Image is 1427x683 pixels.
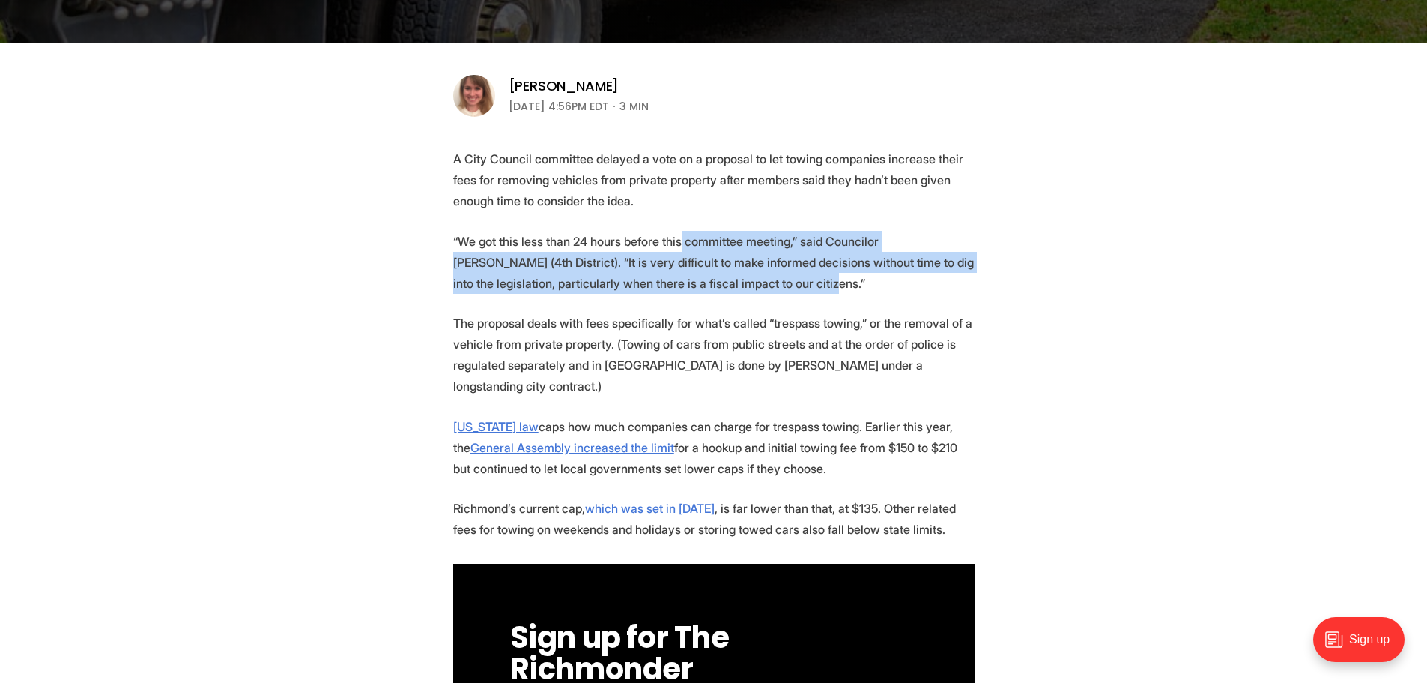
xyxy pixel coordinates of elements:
[509,97,609,115] time: [DATE] 4:56PM EDT
[470,440,674,455] a: General Assembly increased the limit
[1300,610,1427,683] iframe: portal-trigger
[453,313,975,397] p: The proposal deals with fees specifically for what’s called “trespass towing,” or the removal of ...
[509,77,619,95] a: [PERSON_NAME]
[585,501,715,516] a: which was set in [DATE]
[453,419,539,434] a: [US_STATE] law
[453,148,975,211] p: A City Council committee delayed a vote on a proposal to let towing companies increase their fees...
[453,231,975,294] p: “We got this less than 24 hours before this committee meeting,” said Councilor [PERSON_NAME] (4th...
[453,75,495,117] img: Sarah Vogelsong
[453,416,975,479] p: caps how much companies can charge for trespass towing. Earlier this year, the for a hookup and i...
[619,97,649,115] span: 3 min
[453,498,975,540] p: Richmond’s current cap, , is far lower than that, at $135. Other related fees for towing on weeke...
